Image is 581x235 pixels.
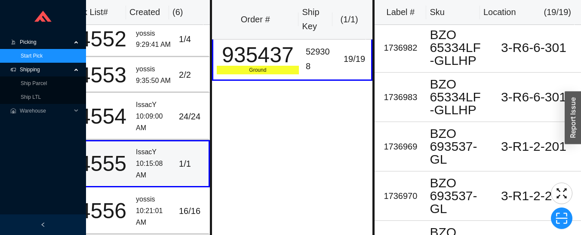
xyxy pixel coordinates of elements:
div: Location [483,5,516,19]
div: 2 / 2 [179,68,205,82]
div: Ground [217,66,299,74]
div: 1 / 1 [179,157,205,171]
div: BZO 65334LF-GLLHP [430,28,483,67]
a: Start Pick [21,52,43,58]
div: 16 / 16 [179,204,205,218]
a: Ship Parcel [21,80,47,86]
div: 935437 [217,44,299,66]
div: 1736983 [378,90,423,104]
div: IssacY [136,99,172,111]
div: 1 / 4 [179,32,205,46]
a: Ship LTL [21,94,41,100]
span: Picking [20,35,71,49]
div: 3-R6-6-301 [490,91,578,104]
div: 24 / 24 [179,110,205,124]
div: 10:15:08 AM [136,158,172,181]
span: Warehouse [20,104,71,117]
div: 19 / 19 [341,52,368,66]
div: 64555 [64,153,129,174]
div: 64554 [64,106,129,127]
div: 3-R1-2-201 [490,140,578,153]
div: BZO 693537-GL [430,127,483,166]
span: scan [551,212,572,225]
button: scan [551,208,572,229]
div: 64556 [64,200,129,222]
div: 529308 [306,45,334,73]
div: 3-R1-2-201 [490,189,578,202]
button: fullscreen [551,183,572,204]
div: 9:29:41 AM [136,39,172,51]
div: 3-R6-6-301 [490,41,578,54]
div: ( 19 / 19 ) [544,5,571,19]
div: yossis [136,194,172,205]
div: ( 1 / 1 ) [336,12,363,27]
div: BZO 693537-GL [430,177,483,215]
div: 9:35:50 AM [136,75,172,87]
span: fullscreen [551,187,572,200]
div: 64553 [64,64,129,86]
div: yossis [136,64,172,75]
div: 1736982 [378,41,423,55]
div: 10:09:00 AM [136,111,172,134]
div: 1736969 [378,140,423,154]
div: BZO 65334LF-GLLHP [430,78,483,116]
div: 10:21:01 AM [136,205,172,228]
span: Shipping [20,62,71,76]
div: IssacY [136,146,172,158]
div: yossis [136,28,172,40]
div: 1736970 [378,189,423,203]
div: 64552 [64,28,129,50]
div: ( 6 ) [172,5,200,19]
span: left [40,222,46,227]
